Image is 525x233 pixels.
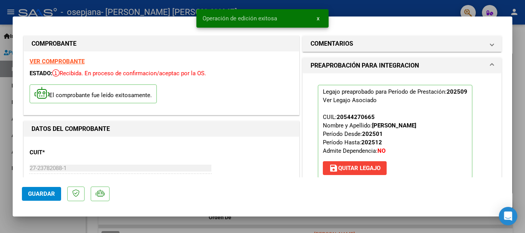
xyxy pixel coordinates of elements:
[52,70,206,77] span: Recibida. En proceso de confirmacion/aceptac por la OS.
[30,70,52,77] span: ESTADO:
[303,73,501,196] div: PREAPROBACIÓN PARA INTEGRACION
[377,147,385,154] strong: NO
[499,207,517,225] div: Open Intercom Messenger
[30,148,109,157] p: CUIT
[311,39,353,48] h1: COMENTARIOS
[318,85,472,178] p: Legajo preaprobado para Período de Prestación:
[329,165,380,172] span: Quitar Legajo
[361,139,382,146] strong: 202512
[203,15,277,22] span: Operación de edición exitosa
[311,12,326,25] button: x
[323,161,387,175] button: Quitar Legajo
[30,84,157,103] p: El comprobante fue leído exitosamente.
[303,58,501,73] mat-expansion-panel-header: PREAPROBACIÓN PARA INTEGRACION
[447,88,467,95] strong: 202509
[337,113,375,121] div: 20544270665
[329,164,338,173] mat-icon: save
[303,36,501,51] mat-expansion-panel-header: COMENTARIOS
[30,58,85,65] a: VER COMPROBANTE
[323,114,416,154] span: CUIL: Nombre y Apellido: Período Desde: Período Hasta: Admite Dependencia:
[372,122,416,129] strong: [PERSON_NAME]
[28,190,55,197] span: Guardar
[32,40,76,47] strong: COMPROBANTE
[362,131,383,137] strong: 202501
[32,125,110,132] strong: DATOS DEL COMPROBANTE
[311,61,419,70] h1: PREAPROBACIÓN PARA INTEGRACION
[323,96,377,104] div: Ver Legajo Asociado
[22,187,61,201] button: Guardar
[317,15,319,22] span: x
